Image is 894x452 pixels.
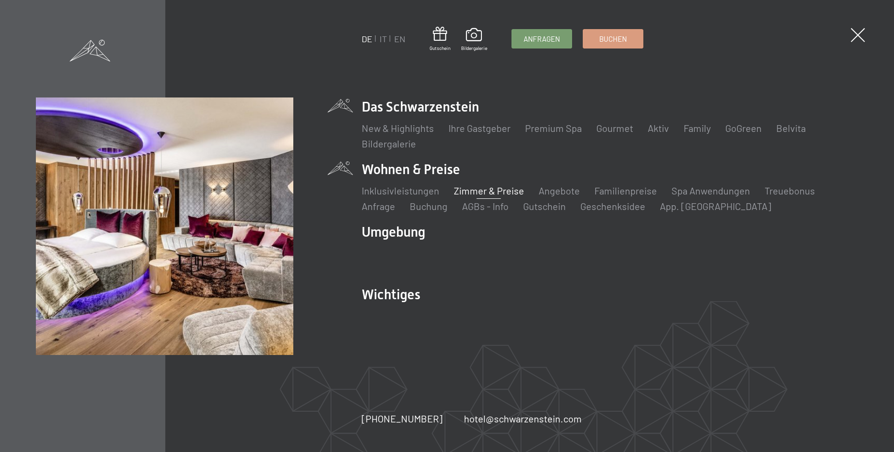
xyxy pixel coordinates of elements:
a: App. [GEOGRAPHIC_DATA] [660,200,771,212]
a: New & Highlights [362,122,434,134]
a: Gutschein [523,200,566,212]
a: Belvita [776,122,806,134]
span: [PHONE_NUMBER] [362,413,443,424]
a: [PHONE_NUMBER] [362,412,443,425]
a: Ihre Gastgeber [448,122,511,134]
a: Inklusivleistungen [362,185,439,196]
a: Spa Anwendungen [671,185,750,196]
a: Treuebonus [765,185,815,196]
span: Anfragen [524,34,560,44]
a: Anfragen [512,30,572,48]
a: EN [394,33,405,44]
a: Bildergalerie [362,138,416,149]
a: Gutschein [430,27,450,51]
a: DE [362,33,372,44]
a: Zimmer & Preise [454,185,524,196]
a: Gourmet [596,122,633,134]
a: hotel@schwarzenstein.com [464,412,582,425]
a: Premium Spa [525,122,582,134]
a: Buchung [410,200,447,212]
a: Angebote [539,185,580,196]
a: Anfrage [362,200,395,212]
a: Aktiv [648,122,669,134]
a: Bildergalerie [461,28,487,51]
span: Buchen [599,34,627,44]
a: GoGreen [725,122,762,134]
a: Buchen [583,30,643,48]
a: IT [380,33,387,44]
span: Gutschein [430,45,450,51]
a: Familienpreise [594,185,657,196]
span: Bildergalerie [461,45,487,51]
a: Geschenksidee [580,200,645,212]
a: Family [684,122,711,134]
a: AGBs - Info [462,200,509,212]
